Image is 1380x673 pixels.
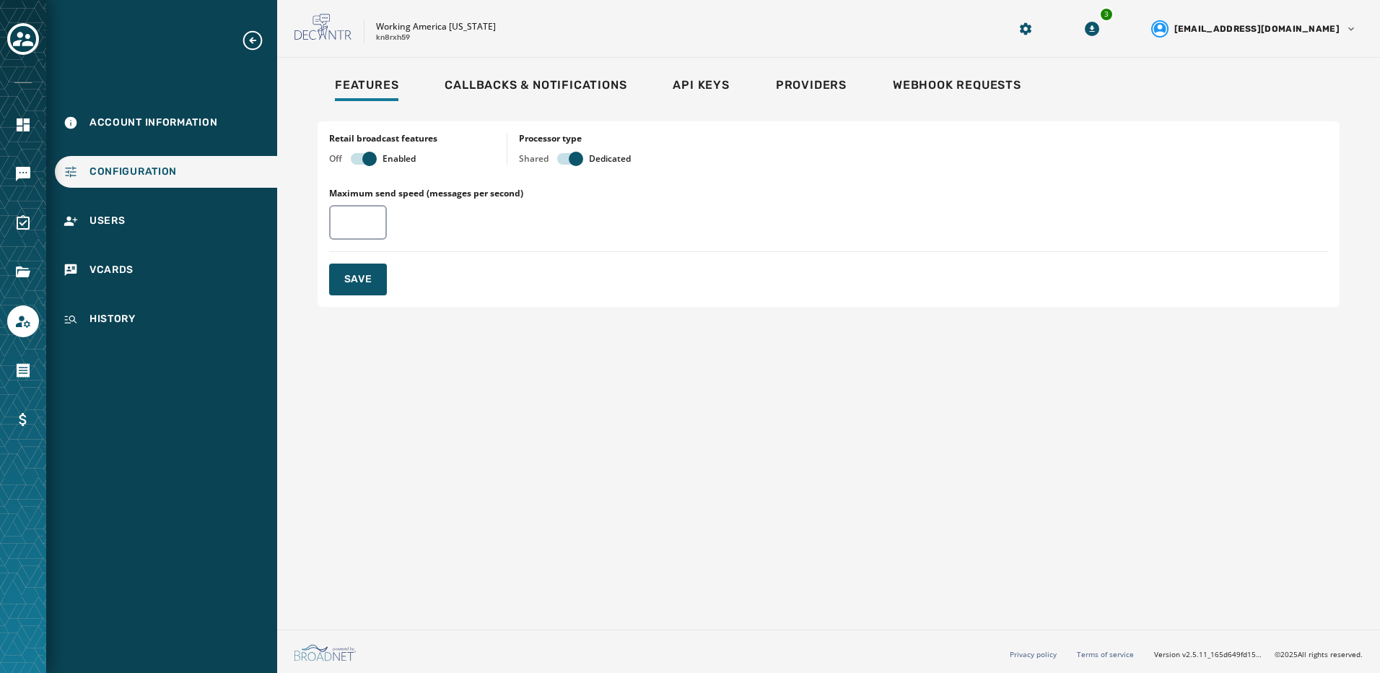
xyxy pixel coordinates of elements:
a: Navigate to Home [7,109,39,141]
button: Expand sub nav menu [241,29,276,52]
span: Providers [776,78,847,92]
button: Manage global settings [1013,16,1039,42]
a: Navigate to Account Information [55,107,277,139]
label: Retail broadcast features [329,133,437,144]
button: Download Menu [1079,16,1105,42]
button: User settings [1145,14,1363,43]
a: Navigate to Surveys [7,207,39,239]
div: 3 [1099,7,1114,22]
span: Callbacks & Notifications [445,78,626,92]
span: Users [89,214,126,228]
a: Webhook Requests [881,71,1033,104]
a: Privacy policy [1010,649,1057,659]
label: Maximum send speed (messages per second) [329,188,523,199]
span: © 2025 All rights reserved. [1275,649,1363,659]
p: kn8rxh59 [376,32,410,43]
a: Navigate to Billing [7,404,39,435]
a: Navigate to Files [7,256,39,288]
span: [EMAIL_ADDRESS][DOMAIN_NAME] [1174,23,1340,35]
span: v2.5.11_165d649fd1592c218755210ebffa1e5a55c3084e [1182,649,1263,660]
span: Api Keys [673,78,729,92]
span: History [89,312,136,326]
span: Configuration [89,165,177,179]
a: Navigate to Messaging [7,158,39,190]
a: Navigate to vCards [55,254,277,286]
button: Save [329,264,387,295]
span: Version [1154,649,1263,660]
a: Navigate to Account [7,305,39,337]
a: Terms of service [1077,649,1134,659]
a: Navigate to Users [55,205,277,237]
a: Navigate to Configuration [55,156,277,188]
label: Processor type [519,133,631,144]
span: Enabled [383,153,416,165]
span: Webhook Requests [893,78,1021,92]
a: Features [323,71,410,104]
span: Shared [519,153,549,165]
span: Account Information [89,116,217,130]
span: Features [335,78,398,92]
span: vCards [89,263,134,277]
a: Navigate to History [55,303,277,335]
p: Working America [US_STATE] [376,21,496,32]
span: Save [344,272,372,287]
span: Off [329,153,342,165]
a: Navigate to Orders [7,355,39,386]
a: Api Keys [661,71,741,104]
span: Dedicated [589,153,631,165]
a: Providers [764,71,858,104]
a: Callbacks & Notifications [433,71,638,104]
button: Toggle account select drawer [7,23,39,55]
